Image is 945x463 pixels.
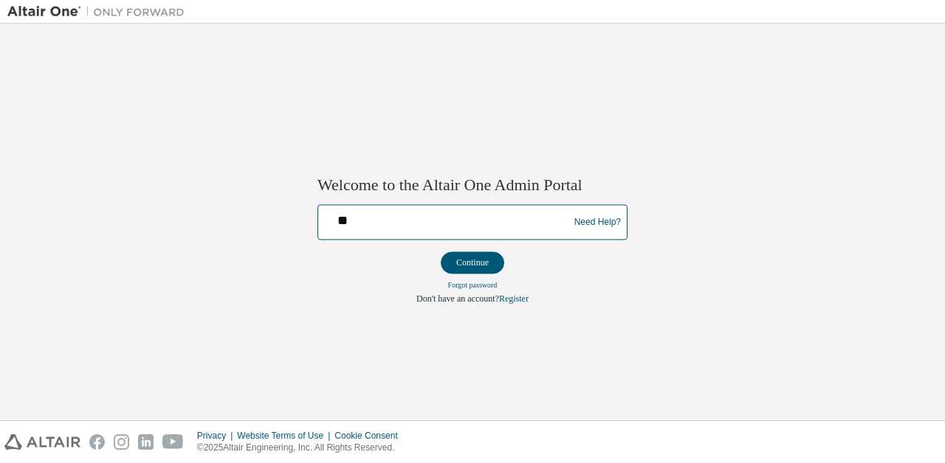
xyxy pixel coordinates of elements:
[441,252,504,274] button: Continue
[237,430,334,442] div: Website Terms of Use
[574,222,621,223] a: Need Help?
[499,294,529,304] a: Register
[197,430,237,442] div: Privacy
[114,434,129,450] img: instagram.svg
[334,430,406,442] div: Cookie Consent
[7,4,192,19] img: Altair One
[4,434,80,450] img: altair_logo.svg
[448,282,498,290] a: Forgot password
[197,442,407,454] p: © 2025 Altair Engineering, Inc. All Rights Reserved.
[138,434,154,450] img: linkedin.svg
[89,434,105,450] img: facebook.svg
[416,294,499,304] span: Don't have an account?
[317,175,628,195] h2: Welcome to the Altair One Admin Portal
[162,434,184,450] img: youtube.svg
